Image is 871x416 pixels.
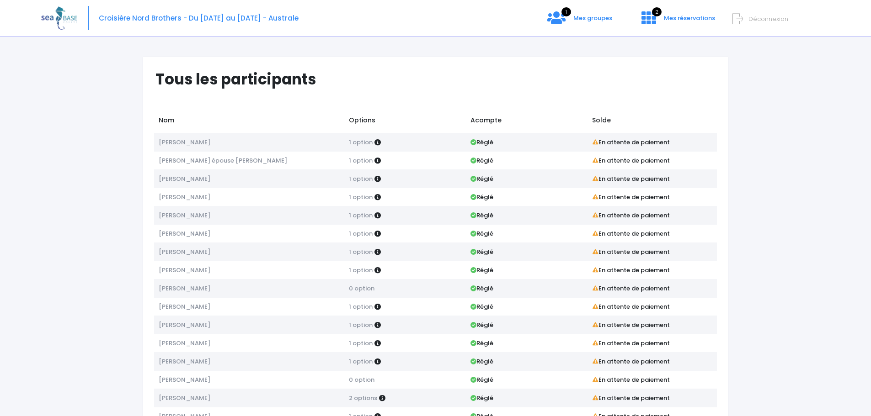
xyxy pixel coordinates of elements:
span: 2 options [349,394,377,402]
strong: Réglé [470,138,493,147]
span: Déconnexion [748,15,788,23]
span: 0 option [349,375,374,384]
span: [PERSON_NAME] [159,174,210,183]
strong: En attente de paiement [592,193,670,201]
td: Nom [154,111,344,133]
span: 1 option [349,302,373,311]
span: 1 option [349,321,373,329]
td: Options [344,111,466,133]
span: [PERSON_NAME] épouse [PERSON_NAME] [159,156,287,165]
span: [PERSON_NAME] [159,284,210,293]
span: [PERSON_NAME] [159,193,210,201]
span: [PERSON_NAME] [159,247,210,256]
strong: En attente de paiement [592,174,670,183]
strong: En attente de paiement [592,394,670,402]
strong: En attente de paiement [592,339,670,348]
strong: Réglé [470,266,493,274]
span: [PERSON_NAME] [159,357,210,366]
strong: En attente de paiement [592,229,670,238]
strong: Réglé [470,284,493,293]
strong: Réglé [470,339,493,348]
span: 1 option [349,156,373,165]
strong: En attente de paiement [592,138,670,147]
strong: Réglé [470,174,493,183]
span: [PERSON_NAME] [159,375,210,384]
span: Mes groupes [573,14,612,22]
strong: Réglé [470,394,493,402]
strong: Réglé [470,375,493,384]
span: [PERSON_NAME] [159,229,210,238]
span: 1 option [349,357,373,366]
span: 2 [652,7,662,16]
span: 1 option [349,266,373,274]
strong: Réglé [470,229,493,238]
h1: Tous les participants [155,70,724,88]
span: 1 option [349,229,373,238]
strong: En attente de paiement [592,357,670,366]
strong: En attente de paiement [592,375,670,384]
td: Solde [588,111,717,133]
span: 1 option [349,174,373,183]
span: 1 option [349,193,373,201]
a: 1 Mes groupes [540,17,620,26]
strong: En attente de paiement [592,211,670,220]
span: Croisière Nord Brothers - Du [DATE] au [DATE] - Australe [99,13,299,23]
span: 1 option [349,339,373,348]
strong: En attente de paiement [592,321,670,329]
strong: Réglé [470,247,493,256]
strong: Réglé [470,211,493,220]
span: [PERSON_NAME] [159,394,210,402]
span: 0 option [349,284,374,293]
span: Mes réservations [664,14,715,22]
strong: En attente de paiement [592,284,670,293]
td: Acompte [466,111,588,133]
span: 1 option [349,138,373,147]
span: [PERSON_NAME] [159,138,210,147]
strong: Réglé [470,302,493,311]
span: 1 [561,7,571,16]
strong: Réglé [470,357,493,366]
span: [PERSON_NAME] [159,321,210,329]
span: 1 option [349,247,373,256]
span: [PERSON_NAME] [159,266,210,274]
strong: En attente de paiement [592,247,670,256]
span: [PERSON_NAME] [159,302,210,311]
a: 2 Mes réservations [634,17,721,26]
strong: En attente de paiement [592,156,670,165]
strong: Réglé [470,156,493,165]
strong: En attente de paiement [592,266,670,274]
strong: Réglé [470,321,493,329]
strong: En attente de paiement [592,302,670,311]
span: 1 option [349,211,373,220]
strong: Réglé [470,193,493,201]
span: [PERSON_NAME] [159,211,210,220]
span: [PERSON_NAME] [159,339,210,348]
